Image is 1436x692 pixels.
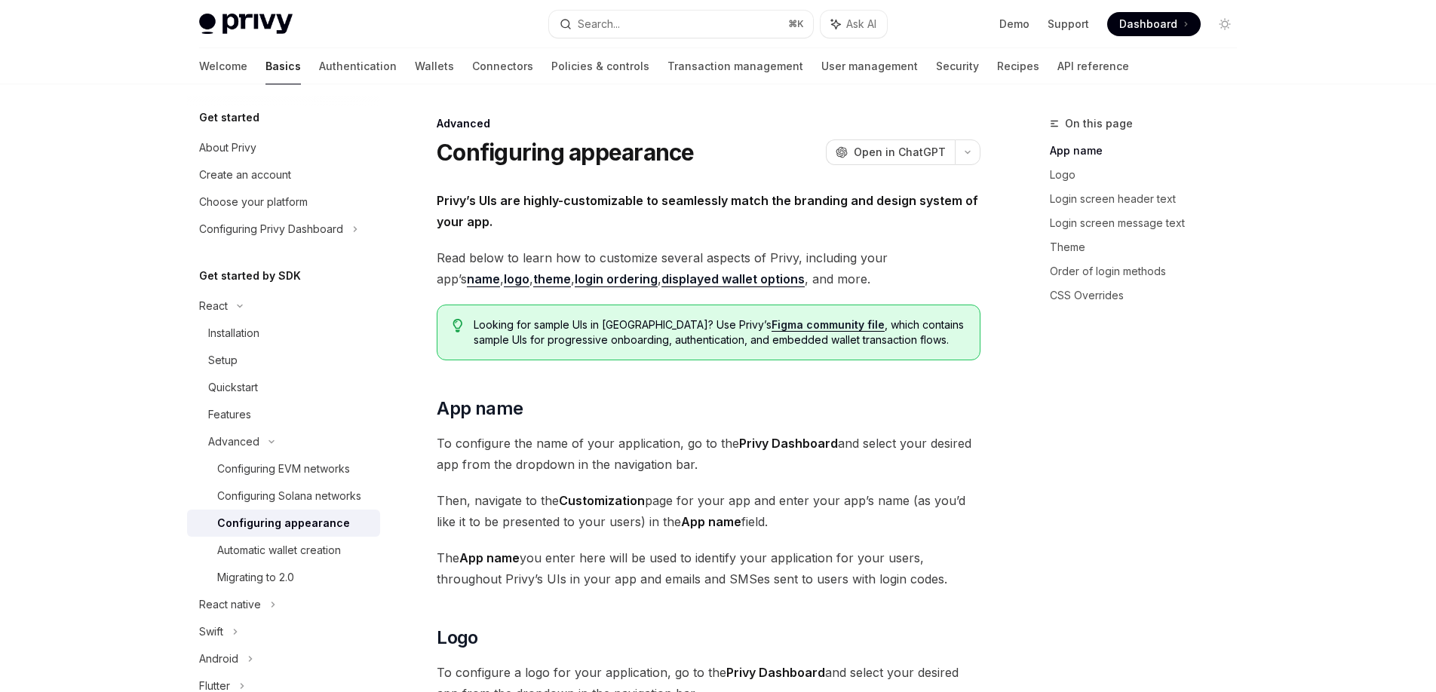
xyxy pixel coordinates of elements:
[1050,235,1249,259] a: Theme
[1065,115,1133,133] span: On this page
[208,324,259,342] div: Installation
[453,319,463,332] svg: Tip
[533,271,571,287] a: theme
[217,514,350,532] div: Configuring appearance
[415,48,454,84] a: Wallets
[187,537,380,564] a: Automatic wallet creation
[661,271,805,287] a: displayed wallet options
[551,48,649,84] a: Policies & controls
[459,550,520,565] strong: App name
[217,487,361,505] div: Configuring Solana networks
[217,541,341,559] div: Automatic wallet creation
[936,48,979,84] a: Security
[187,374,380,401] a: Quickstart
[854,145,946,160] span: Open in ChatGPT
[1050,139,1249,163] a: App name
[788,18,804,30] span: ⌘ K
[437,433,980,475] span: To configure the name of your application, go to the and select your desired app from the dropdow...
[846,17,876,32] span: Ask AI
[504,271,529,287] a: logo
[187,161,380,188] a: Create an account
[437,116,980,131] div: Advanced
[208,378,258,397] div: Quickstart
[726,665,825,680] strong: Privy Dashboard
[199,596,261,614] div: React native
[559,493,645,508] strong: Customization
[187,134,380,161] a: About Privy
[997,48,1039,84] a: Recipes
[437,139,695,166] h1: Configuring appearance
[208,406,251,424] div: Features
[199,650,238,668] div: Android
[999,17,1029,32] a: Demo
[199,220,343,238] div: Configuring Privy Dashboard
[1050,163,1249,187] a: Logo
[437,397,523,421] span: App name
[199,267,301,285] h5: Get started by SDK
[1119,17,1177,32] span: Dashboard
[199,139,256,157] div: About Privy
[208,351,238,369] div: Setup
[472,48,533,84] a: Connectors
[575,271,658,287] a: login ordering
[578,15,620,33] div: Search...
[265,48,301,84] a: Basics
[681,514,741,529] strong: App name
[199,166,291,184] div: Create an account
[1050,187,1249,211] a: Login screen header text
[437,247,980,289] span: Read below to learn how to customize several aspects of Privy, including your app’s , , , , , and...
[187,188,380,216] a: Choose your platform
[187,482,380,510] a: Configuring Solana networks
[208,433,259,451] div: Advanced
[187,401,380,428] a: Features
[821,48,918,84] a: User management
[1048,17,1089,32] a: Support
[437,193,978,229] strong: Privy’s UIs are highly-customizable to seamlessly match the branding and design system of your app.
[199,48,247,84] a: Welcome
[199,193,308,211] div: Choose your platform
[667,48,803,84] a: Transaction management
[549,11,813,38] button: Search...⌘K
[199,14,293,35] img: light logo
[199,297,228,315] div: React
[187,564,380,591] a: Migrating to 2.0
[772,318,885,332] a: Figma community file
[437,626,478,650] span: Logo
[199,623,223,641] div: Swift
[1050,259,1249,283] a: Order of login methods
[467,271,500,287] a: name
[1107,12,1201,36] a: Dashboard
[474,317,965,348] span: Looking for sample UIs in [GEOGRAPHIC_DATA]? Use Privy’s , which contains sample UIs for progress...
[187,455,380,482] a: Configuring EVM networks
[1050,211,1249,235] a: Login screen message text
[1050,283,1249,308] a: CSS Overrides
[319,48,397,84] a: Authentication
[199,109,259,127] h5: Get started
[187,510,380,537] a: Configuring appearance
[1213,12,1237,36] button: Toggle dark mode
[187,320,380,347] a: Installation
[821,11,887,38] button: Ask AI
[739,436,838,451] strong: Privy Dashboard
[1057,48,1129,84] a: API reference
[187,347,380,374] a: Setup
[217,568,294,586] div: Migrating to 2.0
[826,139,955,165] button: Open in ChatGPT
[437,490,980,532] span: Then, navigate to the page for your app and enter your app’s name (as you’d like it to be present...
[217,460,350,478] div: Configuring EVM networks
[437,547,980,589] span: The you enter here will be used to identify your application for your users, throughout Privy’s U...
